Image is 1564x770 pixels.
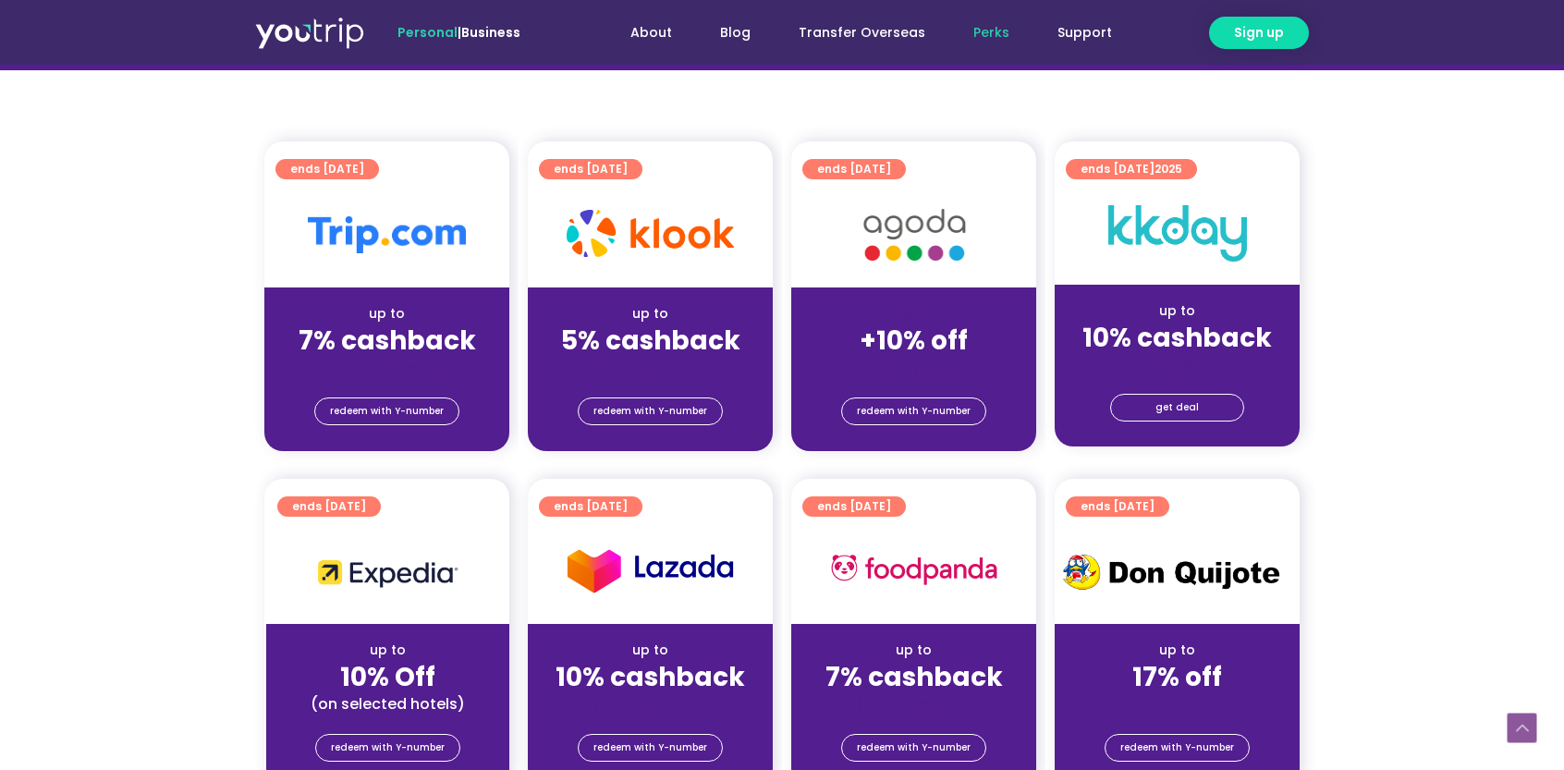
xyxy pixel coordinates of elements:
div: (for stays only) [279,358,495,377]
a: Blog [696,16,775,50]
a: ends [DATE] [802,496,906,517]
div: (for stays only) [543,358,758,377]
a: redeem with Y-number [578,397,723,425]
div: (for stays only) [543,694,758,714]
a: About [606,16,696,50]
a: Business [461,23,520,42]
span: redeem with Y-number [593,735,707,761]
a: redeem with Y-number [314,397,459,425]
a: Perks [949,16,1033,50]
a: ends [DATE]2025 [1066,159,1197,179]
span: get deal [1155,395,1199,421]
div: (for stays only) [806,694,1021,714]
span: ends [DATE] [554,159,628,179]
span: ends [DATE] [292,496,366,517]
div: (for stays only) [1069,355,1285,374]
span: redeem with Y-number [857,398,971,424]
span: redeem with Y-number [1120,735,1234,761]
strong: 5% cashback [561,323,740,359]
span: ends [DATE] [817,496,891,517]
nav: Menu [570,16,1136,50]
span: redeem with Y-number [593,398,707,424]
span: Sign up [1234,23,1284,43]
div: up to [543,641,758,660]
div: (for stays only) [1069,694,1285,714]
strong: +10% off [860,323,968,359]
a: get deal [1110,394,1244,422]
a: ends [DATE] [539,159,642,179]
span: ends [DATE] [290,159,364,179]
a: ends [DATE] [802,159,906,179]
div: (for stays only) [806,358,1021,377]
a: redeem with Y-number [841,734,986,762]
span: redeem with Y-number [330,398,444,424]
a: Support [1033,16,1136,50]
span: redeem with Y-number [857,735,971,761]
a: redeem with Y-number [1105,734,1250,762]
span: up to [897,304,931,323]
span: redeem with Y-number [331,735,445,761]
div: up to [543,304,758,324]
div: up to [281,641,495,660]
span: 2025 [1155,161,1182,177]
span: Personal [397,23,458,42]
a: Transfer Overseas [775,16,949,50]
a: redeem with Y-number [841,397,986,425]
div: up to [1069,641,1285,660]
div: up to [806,641,1021,660]
span: | [397,23,520,42]
strong: 10% cashback [556,659,745,695]
strong: 17% off [1132,659,1222,695]
span: ends [DATE] [554,496,628,517]
strong: 7% cashback [825,659,1003,695]
span: ends [DATE] [1081,159,1182,179]
a: redeem with Y-number [578,734,723,762]
div: (on selected hotels) [281,694,495,714]
a: ends [DATE] [277,496,381,517]
a: ends [DATE] [275,159,379,179]
div: up to [279,304,495,324]
span: ends [DATE] [1081,496,1155,517]
strong: 7% cashback [299,323,476,359]
a: Sign up [1209,17,1309,49]
strong: 10% cashback [1082,320,1272,356]
a: ends [DATE] [1066,496,1169,517]
a: redeem with Y-number [315,734,460,762]
strong: 10% Off [340,659,435,695]
span: ends [DATE] [817,159,891,179]
a: ends [DATE] [539,496,642,517]
div: up to [1069,301,1285,321]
